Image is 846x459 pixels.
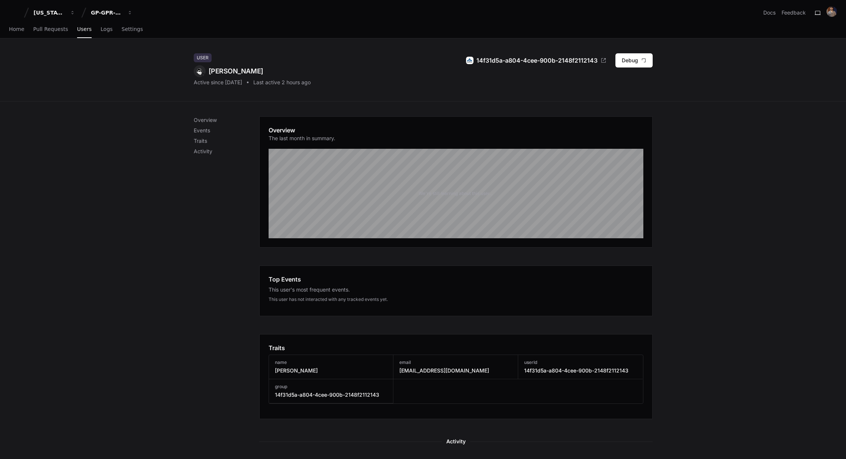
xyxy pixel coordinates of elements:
[822,434,842,455] iframe: Open customer support
[524,367,628,374] h3: 14f31d5a-a804-4cee-900b-2148f2112143
[269,286,643,293] div: This user's most frequent events.
[782,9,806,16] button: Feedback
[269,135,335,142] p: The last month in summary.
[476,56,598,65] span: 14f31d5a-a804-4cee-900b-2148f2112143
[275,367,318,374] h3: [PERSON_NAME]
[101,21,113,38] a: Logs
[442,437,470,446] span: Activity
[33,27,68,31] span: Pull Requests
[419,191,493,197] div: We're still learning about this user...
[33,21,68,38] a: Pull Requests
[466,57,473,64] img: gapac.com
[399,367,489,374] h3: [EMAIL_ADDRESS][DOMAIN_NAME]
[253,79,311,86] div: Last active 2 hours ago
[763,9,776,16] a: Docs
[31,6,78,19] button: [US_STATE] Pacific
[269,343,643,352] app-pz-page-link-header: Traits
[269,126,335,135] h1: Overview
[194,148,259,155] p: Activity
[194,127,259,134] p: Events
[615,53,653,67] button: Debug
[269,343,285,352] h1: Traits
[77,27,92,31] span: Users
[399,359,489,365] h3: email
[524,359,628,365] h3: userId
[476,56,606,65] a: 14f31d5a-a804-4cee-900b-2148f2112143
[77,21,92,38] a: Users
[194,137,259,145] p: Traits
[194,79,242,86] div: Active since [DATE]
[88,6,136,19] button: GP-GPR-CXPortal
[101,27,113,31] span: Logs
[194,65,311,77] div: [PERSON_NAME]
[121,27,143,31] span: Settings
[269,126,643,147] app-pz-page-link-header: Overview
[9,21,24,38] a: Home
[195,66,205,76] img: 6.svg
[91,9,123,16] div: GP-GPR-CXPortal
[9,27,24,31] span: Home
[275,359,318,365] h3: name
[269,296,643,302] div: This user has not interacted with any tracked events yet.
[269,275,301,284] h1: Top Events
[827,6,837,17] img: 176496148
[194,116,259,124] p: Overview
[194,53,212,62] div: User
[34,9,66,16] div: [US_STATE] Pacific
[121,21,143,38] a: Settings
[275,384,379,390] h3: group
[275,391,379,399] h3: 14f31d5a-a804-4cee-900b-2148f2112143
